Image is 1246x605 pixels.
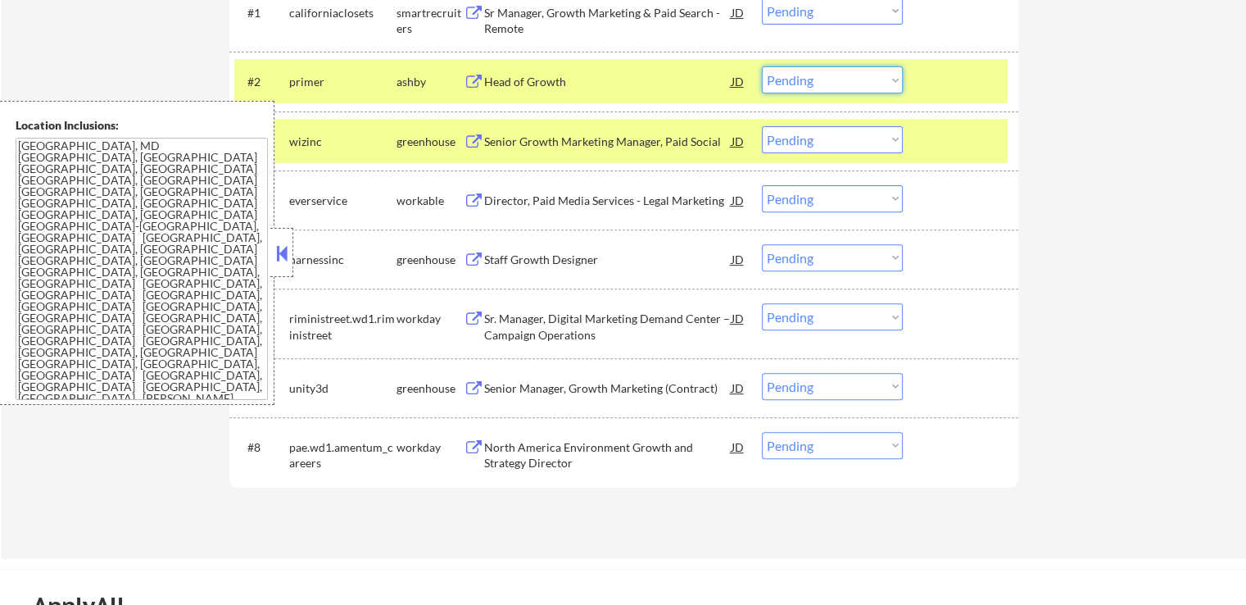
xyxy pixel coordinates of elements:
div: ashby [396,74,464,90]
div: greenhouse [396,252,464,268]
div: JD [730,432,746,462]
div: workable [396,193,464,209]
div: #2 [247,74,276,90]
div: Staff Growth Designer [484,252,732,268]
div: #8 [247,439,276,456]
div: greenhouse [396,134,464,150]
div: JD [730,303,746,333]
div: pae.wd1.amentum_careers [289,439,396,471]
div: everservice [289,193,396,209]
div: unity3d [289,380,396,397]
div: workday [396,439,464,456]
div: Director, Paid Media Services - Legal Marketing [484,193,732,209]
div: riministreet.wd1.riministreet [289,311,396,343]
div: JD [730,185,746,215]
div: wizinc [289,134,396,150]
div: JD [730,373,746,403]
div: harnessinc [289,252,396,268]
div: JD [730,126,746,156]
div: North America Environment Growth and Strategy Director [484,439,732,471]
div: Location Inclusions: [16,117,268,134]
div: greenhouse [396,380,464,397]
div: Senior Growth Marketing Manager, Paid Social [484,134,732,150]
div: JD [730,244,746,274]
div: Head of Growth [484,74,732,90]
div: JD [730,66,746,96]
div: californiaclosets [289,5,396,21]
div: Senior Manager, Growth Marketing (Contract) [484,380,732,397]
div: Sr Manager, Growth Marketing & Paid Search - Remote [484,5,732,37]
div: Sr. Manager, Digital Marketing Demand Center – Campaign Operations [484,311,732,343]
div: workday [396,311,464,327]
div: primer [289,74,396,90]
div: smartrecruiters [396,5,464,37]
div: #1 [247,5,276,21]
